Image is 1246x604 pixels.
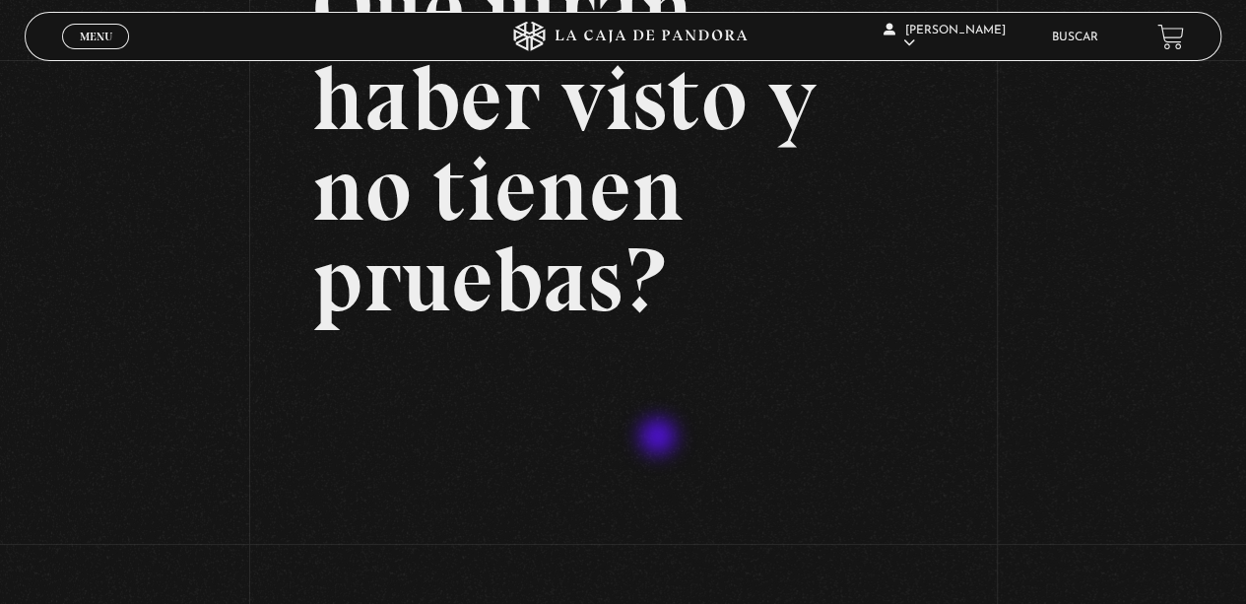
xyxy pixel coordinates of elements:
[1157,24,1184,50] a: View your shopping cart
[80,31,112,42] span: Menu
[884,25,1006,49] span: [PERSON_NAME]
[1052,32,1098,43] a: Buscar
[73,47,119,61] span: Cerrar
